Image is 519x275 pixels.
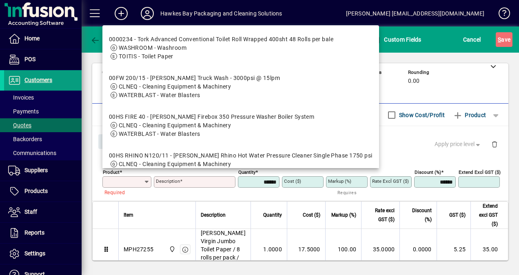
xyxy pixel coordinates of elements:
a: Home [4,29,82,49]
span: Item [124,211,133,220]
a: Reports [4,223,82,243]
mat-label: Description [156,178,180,184]
span: Apply price level [435,140,482,149]
span: Extend excl GST ($) [476,202,498,228]
span: WASHROOM - Washroom [119,44,186,51]
span: Quotes [8,122,31,129]
span: Communications [8,150,56,156]
span: Suppliers [24,167,48,173]
span: CLNEQ - Cleaning Equipment & Machinery [119,83,231,90]
span: Description [201,211,226,220]
span: Backorders [8,136,42,142]
span: Rate excl GST ($) [366,206,395,224]
span: CLNEQ - Cleaning Equipment & Machinery [119,161,231,167]
span: WATERBLAST - Water Blasters [119,92,200,98]
span: Custom Fields [370,36,421,43]
a: Knowledge Base [492,2,509,28]
mat-label: Cost ($) [284,178,301,184]
a: Settings [4,244,82,264]
app-page-header-button: Back [82,32,126,47]
mat-option: 00HS FIRE 40 - Kerrick Firebox 350 Pressure Washer Boiler System [102,106,379,145]
div: [PERSON_NAME] [EMAIL_ADDRESS][DOMAIN_NAME] [346,7,484,20]
span: TOITIS - Toilet Paper [119,53,173,60]
mat-hint: Requires cost [337,188,361,205]
mat-error: Required [104,188,145,196]
td: 100.00 [325,229,362,270]
span: 1.0000 [263,245,282,253]
span: Reports [24,229,44,236]
span: Quantity [263,211,282,220]
mat-label: Discount (%) [415,169,441,175]
mat-option: 0000234 - Tork Advanced Conventional Toilet Roll Wrapped 400sht 48 Rolls per bale [102,29,379,67]
a: Backorders [4,132,82,146]
button: Back [88,32,120,47]
button: Apply price level [431,137,485,152]
span: POS [24,56,35,62]
span: ave [498,33,510,46]
mat-option: 00HS RHINO N120/11 - Kerrick Rhino Hot Water Pressure Cleaner Single Phase 1750 psi [102,145,379,184]
span: Products [24,188,48,194]
div: MPH27255 [124,245,153,253]
span: Customers [24,77,52,83]
a: Payments [4,104,82,118]
span: Cost ($) [303,211,320,220]
a: Quotes [4,118,82,132]
button: Add [108,6,134,21]
span: GST ($) [449,211,466,220]
div: 0000234 - Tork Advanced Conventional Toilet Roll Wrapped 400sht 48 Rolls per bale [109,35,333,44]
span: WATERBLAST - Water Blasters [119,131,200,137]
span: Markup (%) [331,211,356,220]
td: 5.25 [437,229,471,270]
app-page-header-button: Close [96,137,128,145]
a: Invoices [4,91,82,104]
td: 17.5000 [287,229,325,270]
div: Product [92,126,508,156]
span: Home [24,35,40,42]
button: Close [98,134,126,149]
span: Cancel [463,33,481,46]
a: Staff [4,202,82,222]
a: POS [4,49,82,70]
span: CLNEQ - Cleaning Equipment & Machinery [119,122,231,129]
button: Profile [134,6,160,21]
span: Payments [8,108,39,115]
mat-option: 00FW 200/15 - Kerrick Truck Wash - 3000psi @ 15lpm [102,67,379,106]
td: 35.00 [470,229,508,270]
button: Save [496,32,512,47]
mat-label: Rate excl GST ($) [372,178,409,184]
span: Settings [24,250,45,257]
mat-label: Quantity [238,169,255,175]
div: Hawkes Bay Packaging and Cleaning Solutions [160,7,282,20]
div: 35.0000 [366,245,395,253]
span: 0.00 [408,78,419,84]
span: Staff [24,208,37,215]
div: 00HS FIRE 40 - [PERSON_NAME] Firebox 350 Pressure Washer Boiler System [109,113,315,121]
button: Delete [485,134,504,154]
button: Custom Fields [368,32,424,47]
span: Back [90,36,118,43]
button: Cancel [461,32,483,47]
mat-label: Markup (%) [328,178,351,184]
mat-label: Product [103,169,120,175]
span: Invoices [8,94,34,101]
a: Products [4,181,82,202]
span: Central [167,245,176,254]
a: Suppliers [4,160,82,181]
app-page-header-button: Delete [485,140,504,148]
span: Close [102,135,123,149]
span: S [498,36,501,43]
label: Show Cost/Profit [397,111,445,119]
div: 00FW 200/15 - [PERSON_NAME] Truck Wash - 3000psi @ 15lpm [109,74,280,82]
span: Discount (%) [405,206,431,224]
td: 0.0000 [399,229,436,270]
div: 00HS RHINO N120/11 - [PERSON_NAME] Rhino Hot Water Pressure Cleaner Single Phase 1750 psi [109,151,373,160]
span: [PERSON_NAME] Virgin Jumbo Toilet Paper / 8 rolls per pack / 300m per roll [201,229,246,270]
mat-label: Extend excl GST ($) [459,169,501,175]
a: Communications [4,146,82,160]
